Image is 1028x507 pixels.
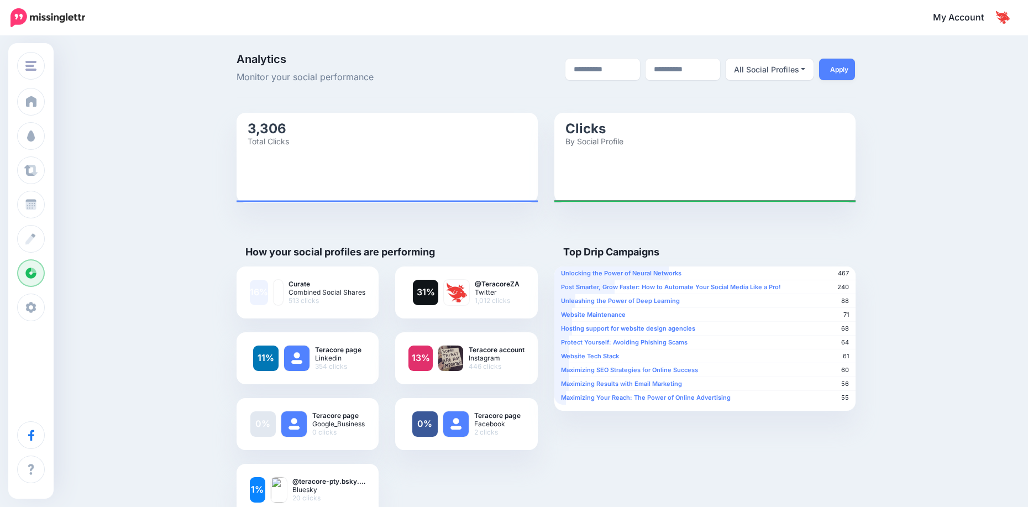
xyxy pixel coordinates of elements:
span: Twitter [475,288,520,296]
b: Protect Yourself: Avoiding Phishing Scams [561,338,688,346]
text: By Social Profile [565,136,623,145]
b: Website Maintenance [561,311,626,318]
span: 2 clicks [474,428,521,436]
b: Unleashing the Power of Deep Learning [561,297,680,305]
span: 56 [841,380,849,388]
b: Curate [289,280,365,288]
b: Maximizing Your Reach: The Power of Online Advertising [561,394,731,401]
button: All Social Profiles [726,59,814,80]
span: 513 clicks [289,296,365,305]
b: @teracore-pty.bsky.… [292,477,365,485]
span: 61 [843,352,849,360]
span: Combined Social Shares [289,288,365,296]
img: .png-82458 [438,346,463,371]
span: Linkedin [315,354,361,362]
span: Analytics [237,54,432,65]
span: 354 clicks [315,362,361,370]
span: 55 [841,394,849,402]
img: I-HudfTB-88570.jpg [444,280,469,305]
span: 88 [841,297,849,305]
h4: Top Drip Campaigns [554,246,659,258]
text: 3,306 [248,120,286,136]
b: Teracore page [474,411,521,420]
span: 68 [841,325,849,333]
img: user_default_image.png [281,411,307,437]
b: Teracore page [315,346,361,354]
a: 0% [412,411,438,437]
a: My Account [922,4,1011,32]
b: Unlocking the Power of Neural Networks [561,269,681,277]
span: Monitor your social performance [237,70,432,85]
img: Missinglettr [11,8,85,27]
b: Hosting support for website design agencies [561,325,695,332]
b: Post Smarter, Grow Faster: How to Automate Your Social Media Like a Pro! [561,283,781,291]
text: Clicks [565,120,606,136]
img: user_default_image.png [443,411,469,437]
b: Teracore page [312,411,365,420]
div: All Social Profiles [734,63,799,76]
span: Facebook [474,420,521,428]
span: 467 [838,269,849,278]
a: 11% [253,346,279,371]
span: Bluesky [292,485,365,494]
a: 31% [413,280,438,305]
span: 1,012 clicks [475,296,520,305]
span: Google_Business [312,420,365,428]
img: user_default_image.png [284,346,310,371]
button: Apply [819,59,855,80]
b: Maximizing SEO Strategies for Online Success [561,366,698,374]
span: 0 clicks [312,428,365,436]
span: Instagram [469,354,525,362]
text: Total Clicks [248,136,289,145]
span: 446 clicks [469,362,525,370]
span: 64 [841,338,849,347]
img: menu.png [25,61,36,71]
span: 71 [843,311,849,319]
a: 1% [250,477,266,503]
a: 16% [250,280,268,305]
span: 240 [837,283,849,291]
a: 13% [408,346,433,371]
b: Maximizing Results with Email Marketing [561,380,682,388]
b: Website Tech Stack [561,352,619,360]
h4: How your social profiles are performing [237,246,435,258]
span: 20 clicks [292,494,365,502]
a: 0% [250,411,276,437]
span: 60 [841,366,849,374]
b: Teracore account [469,346,525,354]
b: @TeracoreZA [475,280,520,288]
